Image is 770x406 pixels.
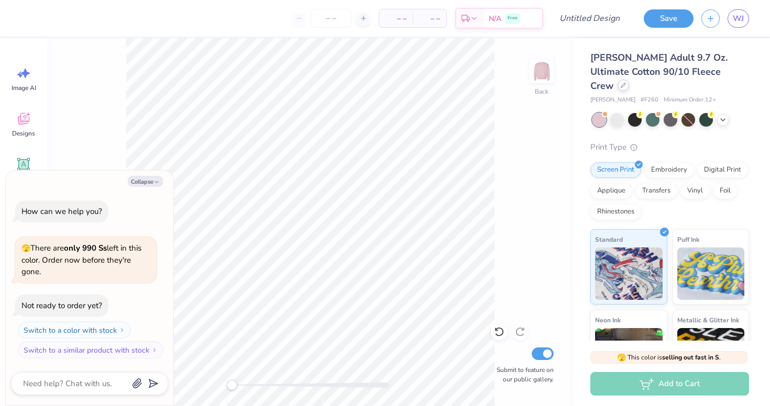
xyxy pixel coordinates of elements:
[728,9,749,28] a: WJ
[697,162,748,178] div: Digital Print
[590,96,635,105] span: [PERSON_NAME]
[12,84,36,92] span: Image AI
[644,9,694,28] button: Save
[590,141,749,153] div: Print Type
[489,13,501,24] span: N/A
[508,15,518,22] span: Free
[151,347,158,353] img: Switch to a similar product with stock
[21,243,141,277] span: There are left in this color. Order now before they're gone.
[18,342,163,358] button: Switch to a similar product with stock
[595,328,663,380] img: Neon Ink
[227,380,237,390] div: Accessibility label
[12,129,35,138] span: Designs
[18,322,131,339] button: Switch to a color with stock
[644,162,694,178] div: Embroidery
[419,13,440,24] span: – –
[733,13,744,25] span: WJ
[595,234,623,245] span: Standard
[590,162,641,178] div: Screen Print
[617,353,721,362] span: This color is .
[590,51,728,92] span: [PERSON_NAME] Adult 9.7 Oz. Ultimate Cotton 90/10 Fleece Crew
[21,300,102,311] div: Not ready to order yet?
[677,247,745,300] img: Puff Ink
[677,234,699,245] span: Puff Ink
[595,314,621,325] span: Neon Ink
[590,183,632,199] div: Applique
[386,13,406,24] span: – –
[641,96,658,105] span: # F260
[595,247,663,300] img: Standard
[617,353,626,363] span: 🫣
[531,61,552,82] img: Back
[664,96,716,105] span: Minimum Order: 12 +
[677,314,739,325] span: Metallic & Glitter Ink
[21,243,30,253] span: 🫣
[680,183,710,199] div: Vinyl
[64,243,107,253] strong: only 990 Ss
[635,183,677,199] div: Transfers
[128,176,163,187] button: Collapse
[590,204,641,220] div: Rhinestones
[491,365,554,384] label: Submit to feature on our public gallery.
[311,9,351,28] input: – –
[662,353,719,362] strong: selling out fast in S
[551,8,628,29] input: Untitled Design
[535,87,548,96] div: Back
[21,206,102,217] div: How can we help you?
[119,327,125,333] img: Switch to a color with stock
[677,328,745,380] img: Metallic & Glitter Ink
[713,183,738,199] div: Foil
